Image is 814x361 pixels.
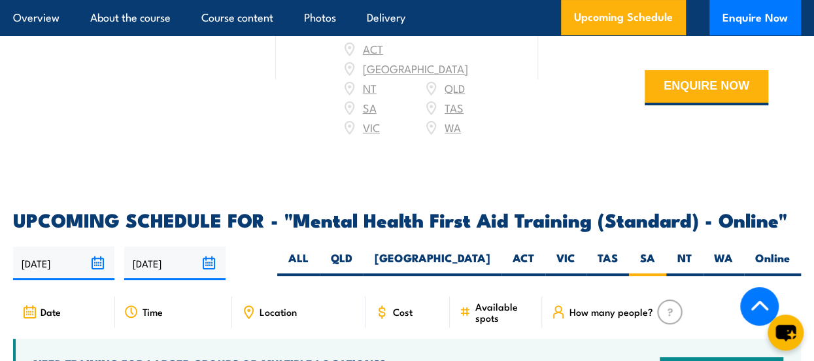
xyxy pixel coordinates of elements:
span: How many people? [569,306,653,317]
span: Cost [393,306,413,317]
label: QLD [320,250,364,276]
label: VIC [545,250,586,276]
button: chat-button [768,315,804,351]
span: Date [41,306,61,317]
label: WA [703,250,744,276]
label: Online [744,250,801,276]
span: Time [143,306,163,317]
h2: UPCOMING SCHEDULE FOR - "Mental Health First Aid Training (Standard) - Online" [13,211,801,228]
span: Location [260,306,297,317]
label: [GEOGRAPHIC_DATA] [364,250,501,276]
input: To date [124,247,226,280]
label: ALL [277,250,320,276]
label: SA [629,250,666,276]
label: TAS [586,250,629,276]
button: ENQUIRE NOW [645,70,768,105]
label: NT [666,250,703,276]
label: ACT [501,250,545,276]
input: From date [13,247,114,280]
span: Available spots [475,301,533,323]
